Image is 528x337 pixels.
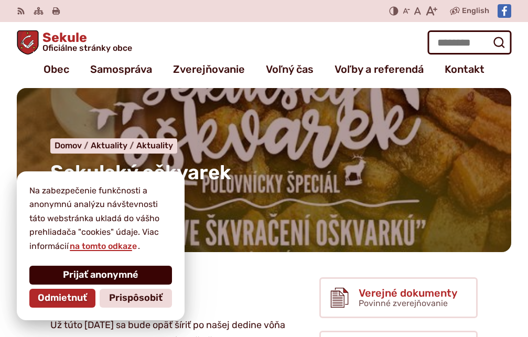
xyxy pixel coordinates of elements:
[38,292,87,304] span: Odmietnuť
[91,140,127,150] span: Aktuality
[29,184,172,253] p: Na zabezpečenie funkčnosti a anonymnú analýzu návštevnosti táto webstránka ukladá do vášho prehli...
[136,140,173,150] a: Aktuality
[173,59,245,80] a: Zverejňovanie
[359,298,448,308] span: Povinné zverejňovanie
[69,241,138,251] a: na tomto odkaze
[462,5,489,17] span: English
[109,292,163,304] span: Prispôsobiť
[335,59,424,80] a: Voľby a referendá
[55,140,82,150] span: Domov
[38,31,132,52] span: Sekule
[460,5,491,17] a: English
[90,59,152,80] a: Samospráva
[42,44,132,52] span: Oficiálne stránky obce
[29,266,172,285] button: Prijať anonymné
[266,59,314,80] a: Voľný čas
[100,289,172,308] button: Prispôsobiť
[17,30,132,55] a: Logo Sekule, prejsť na domovskú stránku.
[498,4,511,18] img: Prejsť na Facebook stránku
[44,59,69,80] a: Obec
[29,289,95,308] button: Odmietnuť
[17,30,38,55] img: Prejsť na domovskú stránku
[319,277,478,318] a: Verejné dokumenty Povinné zverejňovanie
[91,140,136,150] a: Aktuality
[63,269,138,281] span: Prijať anonymné
[359,287,457,299] span: Verejné dokumenty
[445,59,484,80] a: Kontakt
[50,160,231,184] span: Sekulský oškvarek
[55,140,91,150] a: Domov
[50,188,478,202] p: Zverejnené .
